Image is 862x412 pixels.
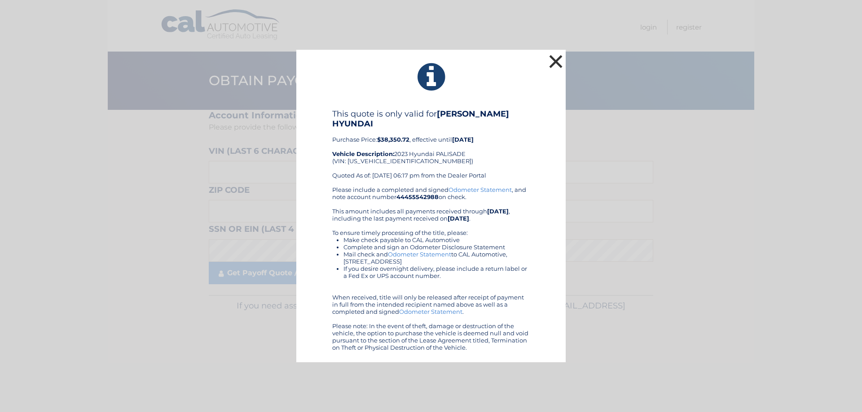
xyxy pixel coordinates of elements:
[332,150,394,157] strong: Vehicle Description:
[377,136,409,143] b: $38,350.72
[332,109,509,129] b: [PERSON_NAME] HYUNDAI
[448,215,469,222] b: [DATE]
[343,243,530,251] li: Complete and sign an Odometer Disclosure Statement
[332,109,530,129] h4: This quote is only valid for
[388,251,451,258] a: Odometer Statement
[396,193,439,200] b: 44455542988
[547,52,565,70] button: ×
[332,109,530,186] div: Purchase Price: , effective until 2023 Hyundai PALISADE (VIN: [US_VEHICLE_IDENTIFICATION_NUMBER])...
[399,308,462,315] a: Odometer Statement
[332,186,530,351] div: Please include a completed and signed , and note account number on check. This amount includes al...
[343,265,530,279] li: If you desire overnight delivery, please include a return label or a Fed Ex or UPS account number.
[343,236,530,243] li: Make check payable to CAL Automotive
[452,136,474,143] b: [DATE]
[449,186,512,193] a: Odometer Statement
[487,208,509,215] b: [DATE]
[343,251,530,265] li: Mail check and to CAL Automotive, [STREET_ADDRESS]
